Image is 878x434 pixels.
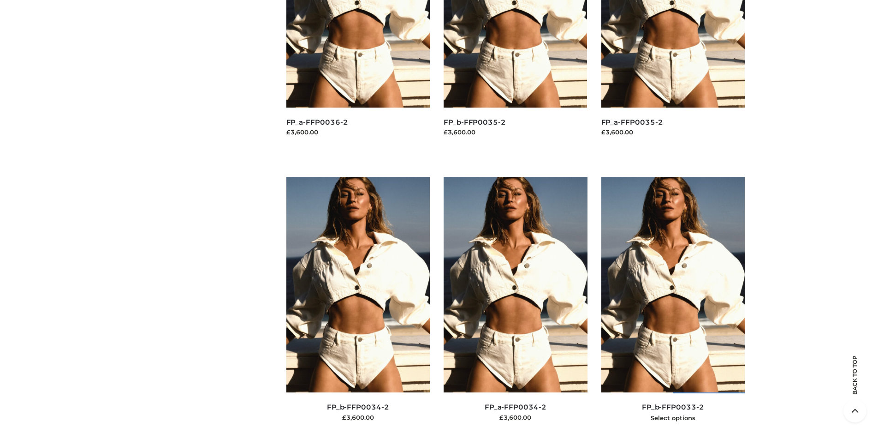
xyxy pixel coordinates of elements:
span: £ [499,414,504,421]
a: FP_a-FFP0035-2 [601,118,663,127]
a: FP_b-FFP0035-2 [444,118,506,127]
div: £3,600.00 [444,127,587,137]
a: FP_b-FFP0034-2 [327,403,389,411]
img: FP_a-FFP0034-2 [444,177,587,392]
bdi: 3,600.00 [342,414,374,421]
div: £3,600.00 [601,127,745,137]
span: £ [342,414,346,421]
a: FP_a-FFP0036-2 [286,118,348,127]
bdi: 3,600.00 [499,414,531,421]
a: Select options [651,414,695,422]
div: £3,600.00 [286,127,430,137]
a: FP_b-FFP0033-2 [642,403,704,411]
img: FP_b-FFP0033-2 [601,177,745,392]
img: FP_b-FFP0034-2 [286,177,430,392]
span: Back to top [843,372,866,395]
a: FP_a-FFP0034-2 [485,403,546,411]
